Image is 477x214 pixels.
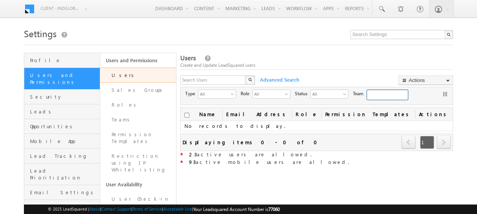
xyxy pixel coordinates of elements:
[183,138,322,146] div: Displaying items 0 - 0 of 0
[350,30,453,39] input: Search Settings
[415,108,453,121] span: Actions
[420,136,434,149] span: 1
[285,92,291,96] span: select
[180,53,196,62] span: Users
[24,149,100,164] a: Lead Tracking
[24,134,100,149] a: Mobile App
[24,104,100,119] a: Leads
[321,108,415,121] span: Permission Templates
[30,167,98,181] span: Lead Prioritization
[198,90,230,98] span: All
[24,185,100,200] a: Email Settings
[256,76,302,83] span: Advanced Search
[311,90,342,98] span: All
[30,72,98,85] span: Users and Permissions
[89,206,100,211] a: About
[24,119,100,134] a: Opportunities
[401,136,416,149] span: prev
[30,93,98,100] span: Security
[48,206,280,213] span: © 2025 LeadSquared | | | | |
[180,62,453,69] div: Create and Update LeadSquared users
[30,57,98,64] span: Profile
[353,90,367,97] span: Team
[30,138,98,145] span: Mobile App
[163,206,192,211] a: Acceptable Use
[24,164,100,185] a: Lead Prioritization
[248,78,252,82] img: Search
[100,127,176,149] a: Permission Templates
[24,53,100,68] a: Profile
[100,192,176,206] a: User Check-in
[437,137,451,149] a: next
[30,123,98,130] span: Opportunities
[181,121,453,131] td: No records to display.
[189,159,196,165] strong: 93
[24,27,57,39] span: Settings
[30,108,98,115] span: Leads
[132,206,162,211] a: Terms of Service
[100,83,176,98] a: Sales Groups
[24,68,100,90] a: Users and Permissions
[268,206,280,212] span: 77060
[401,137,416,149] a: prev
[193,206,280,212] span: Your Leadsquared Account Number is
[100,177,176,192] a: User Availability
[30,189,98,196] span: Email Settings
[180,76,246,85] input: Search Users
[100,68,176,83] a: Users
[398,76,453,85] button: Actions
[41,5,80,12] span: Client - indglobal1 (77060)
[100,53,176,68] a: Users and Permissions
[292,108,321,121] a: Role
[231,92,237,96] span: select
[437,136,451,149] span: next
[189,151,312,157] span: active users are allowed.
[189,159,349,165] span: active mobile users are allowed.
[189,151,197,157] strong: 23
[195,108,220,121] a: Name
[100,98,176,112] a: Roles
[253,90,284,98] span: All
[101,206,131,211] a: Contact Support
[222,108,292,121] a: Email Address
[100,149,176,177] a: Restriction using IP Whitelisting
[100,112,176,127] a: Teams
[30,153,98,159] span: Lead Tracking
[343,92,349,96] span: select
[185,90,198,97] span: Type
[241,90,252,97] span: Role
[24,90,100,104] a: Security
[295,90,310,97] span: Status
